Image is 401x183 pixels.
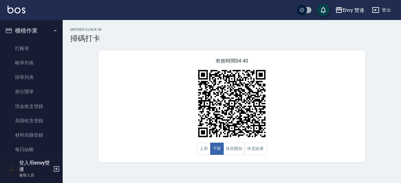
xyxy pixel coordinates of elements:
[210,143,224,155] button: 下班
[3,142,60,157] a: 每日結帳
[343,6,365,14] div: Envy 雙連
[70,34,393,43] h3: 掃碼打卡
[369,4,393,16] button: 登出
[8,6,25,13] img: Logo
[98,50,365,162] div: 有效時間 04:40
[5,163,18,175] img: Person
[3,99,60,114] a: 現金收支登錄
[3,41,60,56] a: 打帳單
[3,114,60,128] a: 高階收支登錄
[317,4,330,16] button: save
[197,143,211,155] button: 上班
[19,172,51,178] p: 服務人員
[3,84,60,99] a: 座位開單
[245,143,267,155] button: 休息結束
[19,160,51,172] h5: 登入用envy雙連
[223,143,245,155] button: 休息開始
[3,70,60,84] a: 掛單列表
[3,128,60,142] a: 材料自購登錄
[333,4,367,17] button: Envy 雙連
[3,56,60,70] a: 帳單列表
[3,23,60,39] button: 櫃檯作業
[70,28,393,32] h2: QRcode Clock In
